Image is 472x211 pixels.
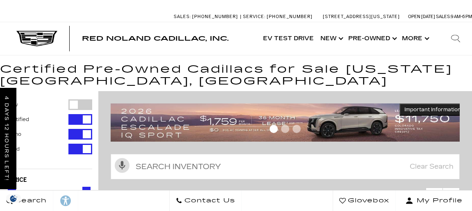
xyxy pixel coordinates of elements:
[399,103,466,116] button: Important Information
[82,35,229,42] a: Red Noland Cadillac, Inc.
[404,106,461,113] span: Important Information
[243,14,265,19] span: Service:
[13,195,47,206] span: Search
[111,103,466,142] img: 2509-September-FOM-Escalade-IQ-Lease9
[323,14,400,19] a: [STREET_ADDRESS][US_STATE]
[333,190,396,211] a: Glovebox
[4,194,23,203] img: Opt-Out Icon
[182,195,235,206] span: Contact Us
[413,195,463,206] span: My Profile
[317,22,345,55] a: New
[396,190,472,211] button: Open user profile menu
[345,22,399,55] a: Pre-Owned
[260,22,317,55] a: EV Test Drive
[115,158,129,173] svg: Click to toggle on voice search
[8,184,91,209] div: Price
[111,154,460,179] input: Search Inventory
[6,115,29,124] label: Certified
[82,34,229,42] span: Red Noland Cadillac, Inc.
[346,195,389,206] span: Glovebox
[174,14,240,19] a: Sales: [PHONE_NUMBER]
[281,125,289,133] span: Go to slide 2
[436,14,451,19] span: Sales:
[16,31,57,46] img: Cadillac Dark Logo with Cadillac White Text
[451,14,472,19] span: 9 AM-6 PM
[174,14,191,19] span: Sales:
[10,177,88,184] h5: Price
[169,190,242,211] a: Contact Us
[6,99,92,169] div: Filter by Vehicle Type
[4,194,23,203] section: Click to Open Cookie Consent Modal
[82,187,91,195] div: Maximum Price
[408,14,435,19] span: Open [DATE]
[293,125,301,133] span: Go to slide 3
[399,22,431,55] button: More
[267,14,313,19] span: [PHONE_NUMBER]
[192,14,238,19] span: [PHONE_NUMBER]
[270,125,278,133] span: Go to slide 1
[240,14,315,19] a: Service: [PHONE_NUMBER]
